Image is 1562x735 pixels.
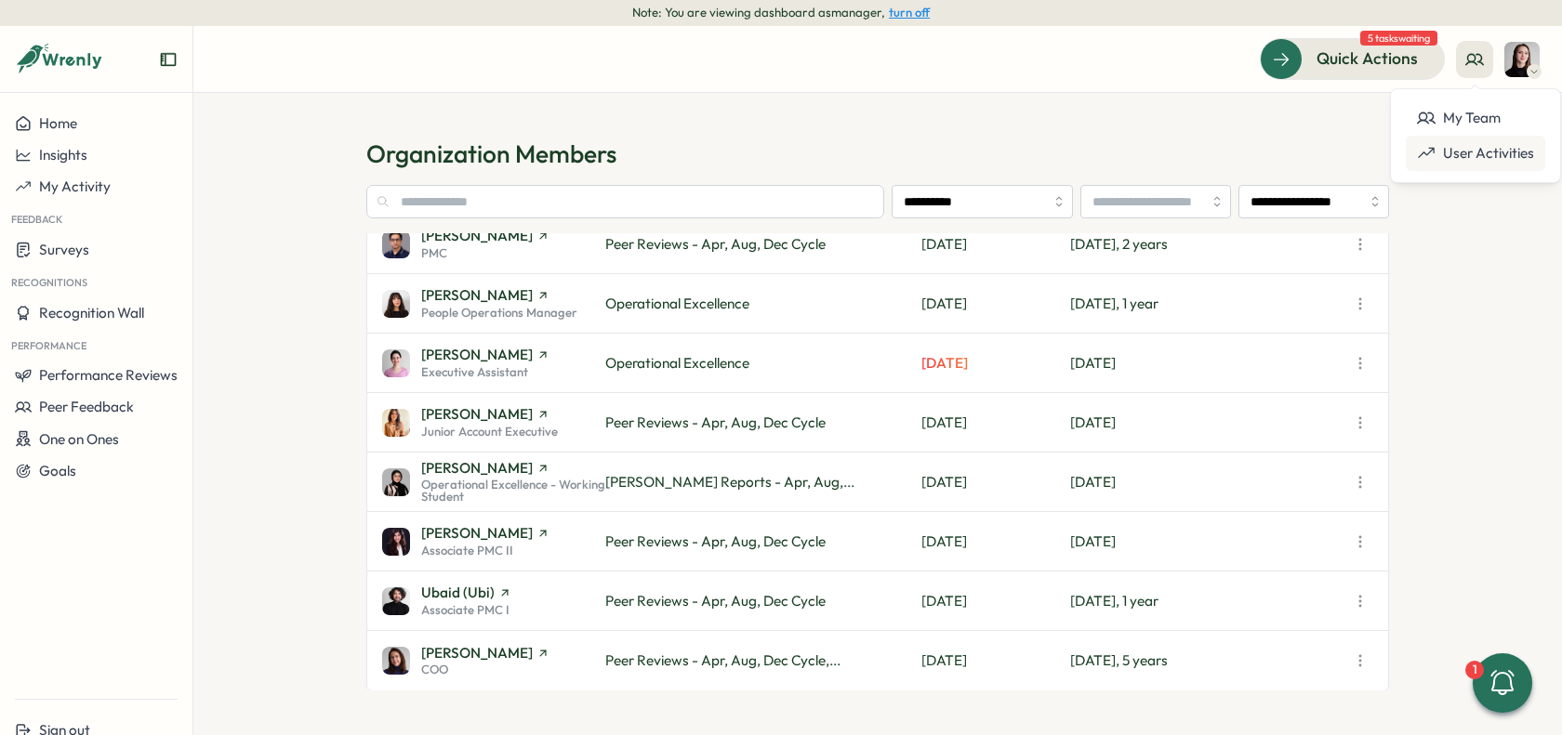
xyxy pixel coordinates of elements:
span: Ubaid (Ubi) [421,585,495,599]
p: [DATE] [921,532,1070,552]
span: [PERSON_NAME] [421,526,533,540]
span: Recognition Wall [39,304,144,322]
div: 1 [1465,661,1484,679]
span: Peer Reviews - Apr, Aug, Dec Cycle [605,532,826,550]
span: 5 tasks waiting [1360,31,1437,46]
span: Peer Feedback [39,398,134,415]
span: Operational Excellence [605,295,749,312]
a: My Team [1406,100,1545,136]
p: [DATE] [921,591,1070,611]
img: Stella Maliatsos [382,528,410,556]
p: [DATE], 5 years [1070,650,1347,671]
span: People Operations Manager [421,307,577,319]
button: Quick Actions [1260,38,1445,79]
img: Viktoria Korzhova [382,647,410,675]
span: Associate PMC I [421,604,510,616]
button: 1 [1473,653,1532,713]
span: Peer Reviews - Apr, Aug, Dec Cycle [605,235,826,253]
div: My Team [1417,108,1534,128]
img: Ubaid (Ubi) [382,587,410,615]
p: [DATE] [921,413,1070,433]
span: Junior Account Executive [421,426,558,438]
div: User Activities [1417,143,1534,164]
span: Quick Actions [1317,46,1418,71]
p: [DATE] [1070,413,1347,433]
img: Furqan Tariq [382,230,410,258]
p: [DATE] [921,353,1070,374]
button: turn off [889,6,930,20]
span: [PERSON_NAME] [421,461,533,475]
p: [DATE] [921,650,1070,671]
h1: Organization Members [366,138,1389,170]
a: Ketevan Dzukaevi[PERSON_NAME]Executive Assistant [382,348,605,378]
a: Sana Naqvi[PERSON_NAME]Operational Excellence - Working Student [382,461,605,504]
img: Elena Ladushyna [1504,42,1540,77]
p: [DATE] [921,234,1070,255]
span: [PERSON_NAME] [421,407,533,421]
p: [DATE] [1070,472,1347,492]
p: [DATE] [1070,353,1347,374]
p: [DATE], 2 years [1070,234,1347,255]
a: Viktoria Korzhova[PERSON_NAME]COO [382,646,605,676]
img: Mariana Silva [382,409,410,437]
a: Mariana Silva[PERSON_NAME]Junior Account Executive [382,407,605,438]
span: Peer Reviews - Apr, Aug, Dec Cycle,... [605,651,841,669]
p: [DATE], 1 year [1070,591,1347,611]
span: One on Ones [39,430,119,448]
span: [PERSON_NAME] Reports - Apr, Aug,... [605,473,854,491]
p: [DATE], 1 year [1070,294,1347,314]
span: [PERSON_NAME] [421,229,533,243]
a: Stella Maliatsos[PERSON_NAME]Associate PMC II [382,526,605,557]
span: Operational Excellence - Working Student [421,479,605,503]
span: Associate PMC II [421,545,513,557]
span: [PERSON_NAME] [421,288,533,302]
img: Sana Naqvi [382,468,410,496]
span: My Activity [39,177,111,195]
span: Home [39,114,77,132]
a: Furqan Tariq[PERSON_NAME]PMC [382,229,605,259]
span: Insights [39,146,87,164]
p: [DATE] [921,294,1070,314]
span: Peer Reviews - Apr, Aug, Dec Cycle [605,413,826,431]
span: Goals [39,462,76,479]
button: Expand sidebar [159,50,178,69]
span: Note: You are viewing dashboard as manager , [632,5,885,21]
a: User Activities [1406,136,1545,171]
p: [DATE] [1070,532,1347,552]
a: Ubaid (Ubi)Ubaid (Ubi)Associate PMC I [382,585,605,616]
span: Executive Assistant [421,366,528,378]
span: Performance Reviews [39,366,178,384]
img: Ketevan Dzukaevi [382,349,410,377]
span: [PERSON_NAME] [421,646,533,660]
img: Kelly Rosa [382,290,410,318]
span: PMC [421,247,447,259]
span: [PERSON_NAME] [421,348,533,361]
span: Operational Excellence [605,354,749,372]
span: COO [421,663,448,676]
span: Surveys [39,241,89,258]
a: Kelly Rosa[PERSON_NAME]People Operations Manager [382,288,605,319]
span: Peer Reviews - Apr, Aug, Dec Cycle [605,592,826,610]
p: [DATE] [921,472,1070,492]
